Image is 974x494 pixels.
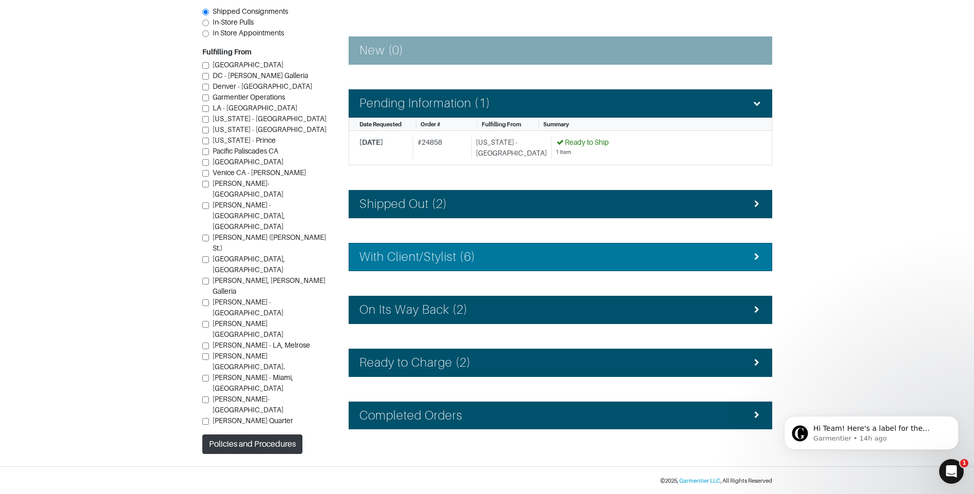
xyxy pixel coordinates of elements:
[213,104,297,112] span: LA - [GEOGRAPHIC_DATA]
[769,394,974,466] iframe: Intercom notifications message
[213,147,278,155] span: Pacific Paliscades CA
[213,416,293,425] span: [PERSON_NAME] Quarter
[213,233,326,252] span: [PERSON_NAME] ([PERSON_NAME] St.)
[359,138,383,146] span: [DATE]
[202,62,209,69] input: [GEOGRAPHIC_DATA]
[202,84,209,90] input: Denver - [GEOGRAPHIC_DATA]
[960,459,968,467] span: 1
[213,341,310,349] span: [PERSON_NAME] - LA, Melrose
[543,121,569,127] span: Summary
[202,418,209,425] input: [PERSON_NAME] Quarter
[359,96,490,111] h4: Pending Information (1)
[202,181,209,187] input: [PERSON_NAME]-[GEOGRAPHIC_DATA]
[471,137,547,159] div: [US_STATE] - [GEOGRAPHIC_DATA]
[202,127,209,134] input: [US_STATE] - [GEOGRAPHIC_DATA]
[213,298,283,317] span: [PERSON_NAME] - [GEOGRAPHIC_DATA]
[202,138,209,144] input: [US_STATE] - Prince
[202,375,209,382] input: [PERSON_NAME] - Miami, [GEOGRAPHIC_DATA]
[359,250,475,264] h4: With Client/Stylist (6)
[939,459,964,484] iframe: Intercom live chat
[421,121,441,127] span: Order #
[202,321,209,328] input: [PERSON_NAME][GEOGRAPHIC_DATA]
[213,319,283,338] span: [PERSON_NAME][GEOGRAPHIC_DATA]
[213,29,284,37] span: In Store Appointments
[202,94,209,101] input: Garmentier Operations
[202,170,209,177] input: Venice CA - [PERSON_NAME]
[213,115,327,123] span: [US_STATE] - [GEOGRAPHIC_DATA]
[359,43,404,58] h4: New (0)
[202,116,209,123] input: [US_STATE] - [GEOGRAPHIC_DATA]
[213,71,308,80] span: DC - [PERSON_NAME] Galleria
[213,158,283,166] span: [GEOGRAPHIC_DATA]
[202,396,209,403] input: [PERSON_NAME]- [GEOGRAPHIC_DATA]
[213,395,283,414] span: [PERSON_NAME]- [GEOGRAPHIC_DATA]
[213,179,283,198] span: [PERSON_NAME]-[GEOGRAPHIC_DATA]
[213,352,285,371] span: [PERSON_NAME][GEOGRAPHIC_DATA].
[213,255,285,274] span: [GEOGRAPHIC_DATA], [GEOGRAPHIC_DATA]
[202,73,209,80] input: DC - [PERSON_NAME] Galleria
[359,197,448,212] h4: Shipped Out (2)
[213,7,288,15] span: Shipped Consignments
[202,353,209,360] input: [PERSON_NAME][GEOGRAPHIC_DATA].
[202,47,252,58] label: Fulfilling From
[202,30,209,37] input: In Store Appointments
[660,478,772,484] small: © 2025 , , All Rights Reserved
[202,20,209,26] input: In-Store Pulls
[213,168,306,177] span: Venice CA - [PERSON_NAME]
[213,93,285,101] span: Garmentier Operations
[359,408,463,423] h4: Completed Orders
[413,137,467,159] div: # 24858
[202,299,209,306] input: [PERSON_NAME] - [GEOGRAPHIC_DATA]
[202,278,209,284] input: [PERSON_NAME], [PERSON_NAME] Galleria
[202,343,209,349] input: [PERSON_NAME] - LA, Melrose
[213,61,283,69] span: [GEOGRAPHIC_DATA]
[213,373,293,392] span: [PERSON_NAME] - Miami, [GEOGRAPHIC_DATA]
[213,201,285,231] span: [PERSON_NAME] - [GEOGRAPHIC_DATA], [GEOGRAPHIC_DATA]
[202,235,209,241] input: [PERSON_NAME] ([PERSON_NAME] St.)
[202,202,209,209] input: [PERSON_NAME] - [GEOGRAPHIC_DATA], [GEOGRAPHIC_DATA]
[202,256,209,263] input: [GEOGRAPHIC_DATA], [GEOGRAPHIC_DATA]
[482,121,521,127] span: Fulfilling From
[202,434,302,454] button: Policies and Procedures
[213,82,312,90] span: Denver - [GEOGRAPHIC_DATA]
[202,9,209,15] input: Shipped Consignments
[556,148,754,157] div: 1 Item
[202,148,209,155] input: Pacific Paliscades CA
[202,105,209,112] input: LA - [GEOGRAPHIC_DATA]
[359,355,471,370] h4: Ready to Charge (2)
[359,302,468,317] h4: On Its Way Back (2)
[359,121,402,127] span: Date Requested
[213,18,254,26] span: In-Store Pulls
[202,159,209,166] input: [GEOGRAPHIC_DATA]
[679,478,720,484] a: Garmentier LLC
[556,137,754,148] div: Ready to Ship
[213,136,276,144] span: [US_STATE] - Prince
[213,276,326,295] span: [PERSON_NAME], [PERSON_NAME] Galleria
[213,125,327,134] span: [US_STATE] - [GEOGRAPHIC_DATA]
